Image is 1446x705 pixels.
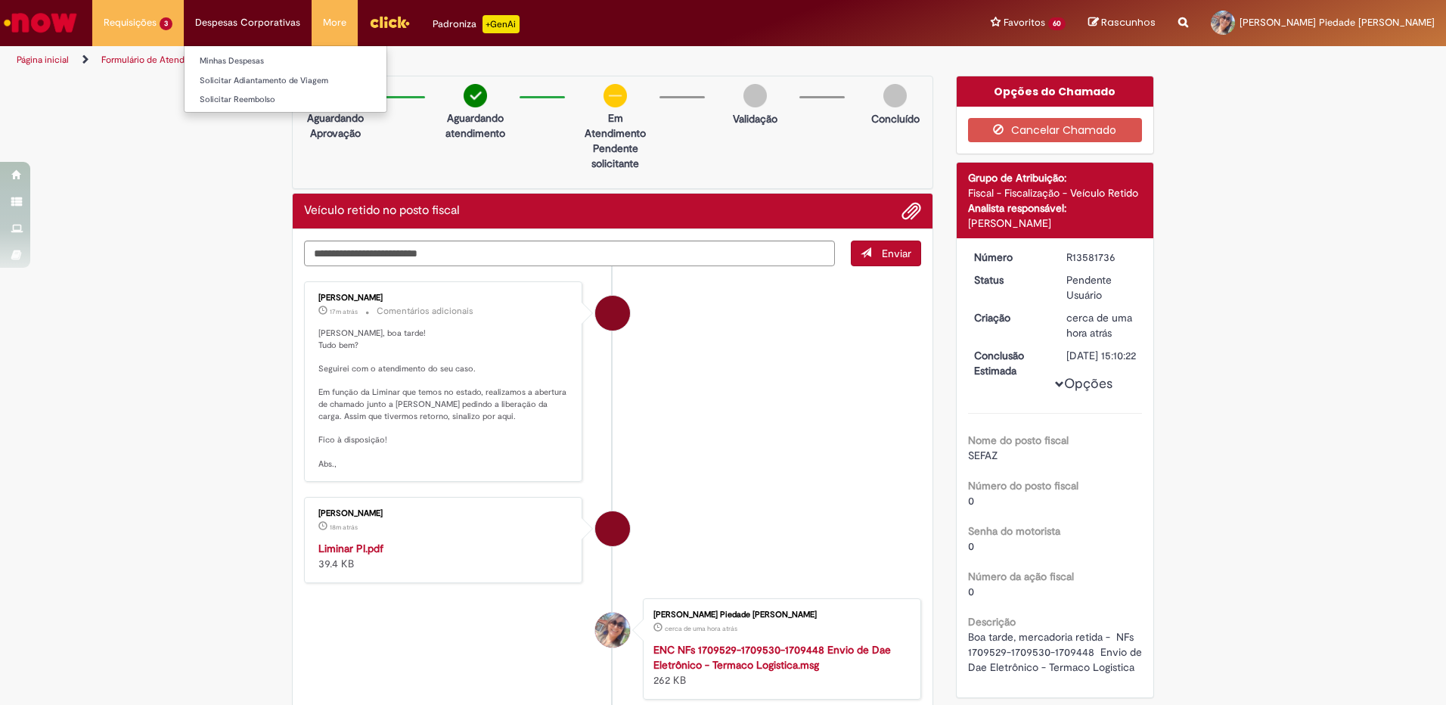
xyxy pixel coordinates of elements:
div: Bianca Barbosa Goncalves [595,511,630,546]
b: Senha do motorista [968,524,1060,538]
img: circle-minus.png [604,84,627,107]
div: Analista responsável: [968,200,1143,216]
b: Nome do posto fiscal [968,433,1069,447]
b: Número do posto fiscal [968,479,1078,492]
button: Adicionar anexos [901,201,921,221]
div: [PERSON_NAME] [968,216,1143,231]
span: More [323,15,346,30]
img: click_logo_yellow_360x200.png [369,11,410,33]
div: 39.4 KB [318,541,570,571]
a: Liminar PI.pdf [318,542,383,555]
small: Comentários adicionais [377,305,473,318]
img: img-circle-grey.png [743,84,767,107]
time: 30/09/2025 15:10:36 [330,523,358,532]
span: Despesas Corporativas [195,15,300,30]
span: Rascunhos [1101,15,1156,30]
a: Solicitar Adiantamento de Viagem [185,73,386,89]
b: Número da ação fiscal [968,570,1074,583]
span: 0 [968,539,974,553]
span: Requisições [104,15,157,30]
a: ENC NFs 1709529-1709530-1709448 Envio de Dae Eletrônico - Termaco Logistica.msg [653,643,891,672]
textarea: Digite sua mensagem aqui... [304,241,835,266]
div: 262 KB [653,642,905,688]
span: Favoritos [1004,15,1045,30]
a: Rascunhos [1088,16,1156,30]
img: ServiceNow [2,8,79,38]
ul: Trilhas de página [11,46,953,74]
a: Página inicial [17,54,69,66]
div: Fiscal - Fiscalização - Veículo Retido [968,185,1143,200]
h2: Veículo retido no posto fiscal Histórico de tíquete [304,204,460,218]
span: 3 [160,17,172,30]
div: Grupo de Atribuição: [968,170,1143,185]
div: [PERSON_NAME] [318,293,570,303]
a: Solicitar Reembolso [185,92,386,108]
div: R13581736 [1066,250,1137,265]
a: Minhas Despesas [185,53,386,70]
div: 30/09/2025 14:10:18 [1066,310,1137,340]
dt: Número [963,250,1056,265]
button: Cancelar Chamado [968,118,1143,142]
p: Pendente solicitante [579,141,652,171]
span: 60 [1048,17,1066,30]
span: 0 [968,585,974,598]
p: [PERSON_NAME], boa tarde! Tudo bem? Seguirei com o atendimento do seu caso. Em função da Liminar ... [318,328,570,470]
b: Descrição [968,615,1016,629]
div: [PERSON_NAME] Piedade [PERSON_NAME] [653,610,905,620]
span: cerca de uma hora atrás [665,624,737,633]
p: Validação [733,111,777,126]
time: 30/09/2025 14:09:54 [665,624,737,633]
div: Bianca Barbosa Goncalves [595,296,630,331]
dt: Criação [963,310,1056,325]
span: Enviar [882,247,911,260]
span: Boa tarde, mercadoria retida - NFs 1709529-1709530-1709448 Envio de Dae Eletrônico - Termaco Logi... [968,630,1145,674]
span: cerca de uma hora atrás [1066,311,1132,340]
ul: Despesas Corporativas [184,45,387,113]
button: Enviar [851,241,921,266]
span: [PERSON_NAME] Piedade [PERSON_NAME] [1240,16,1435,29]
div: Pendente Usuário [1066,272,1137,303]
span: 0 [968,494,974,508]
img: check-circle-green.png [464,84,487,107]
span: 18m atrás [330,523,358,532]
time: 30/09/2025 15:10:41 [330,307,358,316]
div: Padroniza [433,15,520,33]
p: Aguardando atendimento [439,110,512,141]
span: SEFAZ [968,449,998,462]
div: Maria Da Piedade Veloso Claves De Oliveira [595,613,630,648]
p: Em Atendimento [579,110,652,141]
img: img-circle-grey.png [883,84,907,107]
div: Opções do Chamado [957,76,1154,107]
div: [DATE] 15:10:22 [1066,348,1137,363]
p: Concluído [871,111,920,126]
span: 17m atrás [330,307,358,316]
a: Formulário de Atendimento [101,54,213,66]
p: Aguardando Aprovação [299,110,372,141]
div: [PERSON_NAME] [318,509,570,518]
dt: Conclusão Estimada [963,348,1056,378]
time: 30/09/2025 14:10:18 [1066,311,1132,340]
p: +GenAi [483,15,520,33]
dt: Status [963,272,1056,287]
